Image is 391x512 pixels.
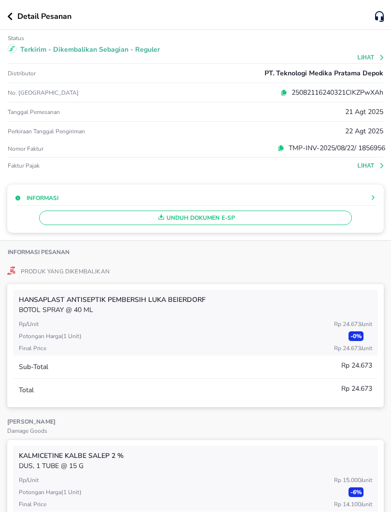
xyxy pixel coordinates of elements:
p: Sub-Total [19,362,48,372]
p: Produk yang Dikembalikan [21,267,110,276]
p: Rp 24.673 [334,344,372,353]
p: Rp 15.000 [334,476,372,484]
p: KALMICETINE Kalbe SALEP 2 % [19,451,372,461]
p: 21 Agt 2025 [345,107,383,117]
span: / Unit [361,500,372,508]
p: Rp/Unit [19,320,39,328]
p: Faktur pajak [8,162,133,170]
p: - 0 % [349,331,363,341]
button: Lihat [358,162,385,169]
p: PT. Teknologi Medika Pratama Depok [265,68,383,78]
p: Terkirim - Dikembalikan Sebagian - Reguler [20,44,160,55]
p: Rp/Unit [19,476,39,484]
p: 22 Agt 2025 [345,126,383,136]
button: Unduh Dokumen e-SP [39,211,352,225]
p: Detail Pesanan [17,11,71,22]
button: Lihat [358,54,385,61]
p: DUS, 1 TUBE @ 15 G [19,461,372,471]
p: 25082116240321CIKZPwXAh [287,87,383,98]
p: Tanggal pemesanan [8,108,60,116]
p: Potongan harga ( 1 Unit ) [19,332,82,341]
p: [PERSON_NAME] [7,417,384,427]
p: No. [GEOGRAPHIC_DATA] [8,89,133,97]
p: Rp 14.100 [334,500,372,509]
p: Informasi [27,194,58,202]
span: Unduh Dokumen e-SP [43,212,348,224]
span: / Unit [361,320,372,328]
p: Total [19,385,34,395]
p: Status [8,34,24,42]
p: HANSAPLAST ANTISEPTIK PEMBERSIH LUKA Beierdorf [19,295,372,305]
button: Informasi [15,194,58,202]
p: BOTOL SPRAY @ 40 ML [19,305,372,315]
p: Rp 24.673 [334,320,372,328]
p: Rp 24.673 [341,360,372,370]
p: Informasi Pesanan [8,248,70,256]
p: Final Price [19,344,46,353]
p: Nomor faktur [8,145,133,153]
p: Damage Goods [7,427,384,435]
p: Final Price [19,500,46,509]
p: Distributor [8,70,36,77]
p: Perkiraan Tanggal Pengiriman [8,128,85,135]
p: TMP-INV-2025/08/22/ 1856956 [284,143,385,153]
span: / Unit [361,344,372,352]
span: / Unit [361,476,372,484]
p: Potongan harga ( 1 Unit ) [19,488,82,497]
p: - 6 % [349,487,363,497]
p: Rp 24.673 [341,384,372,394]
